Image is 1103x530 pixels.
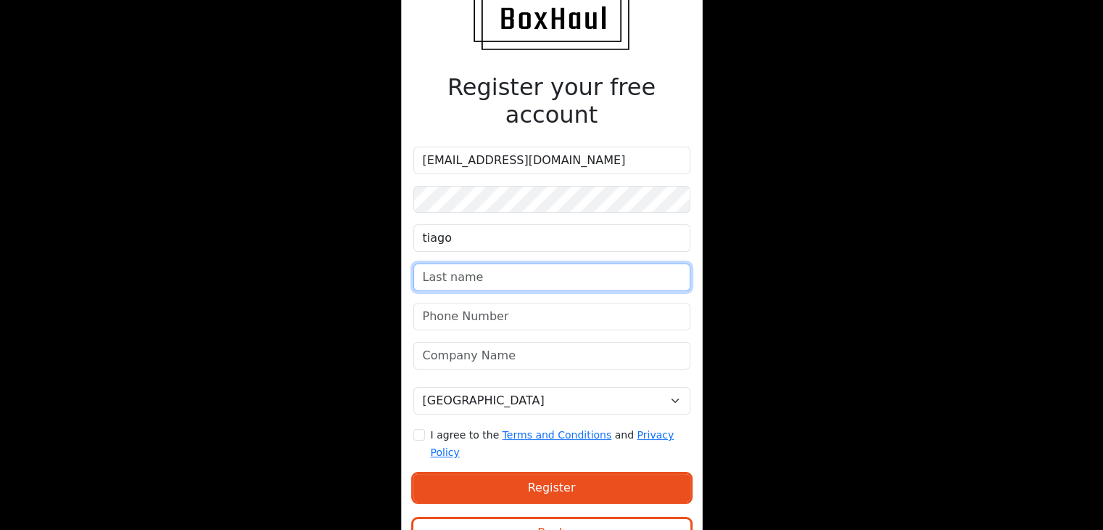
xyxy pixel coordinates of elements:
select: Select a country [413,387,690,415]
button: Register [413,474,690,502]
h2: Register your free account [413,73,690,129]
input: Phone Number [413,303,690,330]
input: Last name [413,264,690,291]
input: Company Name [413,342,690,370]
small: I agree to the and [431,429,674,458]
a: Terms and Conditions [503,429,612,441]
input: Email [413,147,690,174]
input: First Name [413,224,690,252]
